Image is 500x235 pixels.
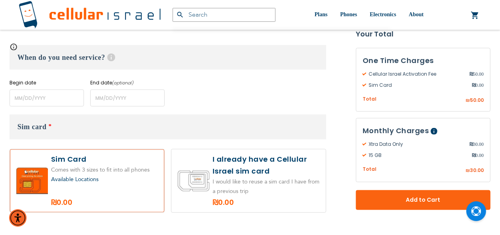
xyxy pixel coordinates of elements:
span: About [409,11,424,17]
div: Accessibility Menu [9,209,27,227]
span: Plans [315,11,328,17]
span: Add to Cart [382,196,464,204]
span: 0.00 [472,152,484,159]
span: Cellular Israel Activation Fee [363,70,470,77]
span: Sim Card [363,81,472,88]
span: ₪ [470,141,473,148]
span: 50.00 [470,96,484,103]
input: MM/DD/YYYY [90,90,165,107]
label: Begin date [10,79,84,86]
button: Add to Cart [356,190,490,210]
img: Cellular Israel Logo [19,1,161,29]
span: ₪ [466,97,470,104]
span: 0.00 [472,81,484,88]
label: End date [90,79,165,86]
a: Available Locations [51,176,99,183]
i: (optional) [112,80,134,86]
span: ₪ [472,152,475,159]
span: 30.00 [470,141,484,148]
span: 50.00 [470,70,484,77]
h3: When do you need service? [10,45,326,70]
span: ₪ [466,167,470,174]
span: ₪ [470,70,473,77]
span: 15 GB [363,152,472,159]
strong: Your Total [356,28,490,40]
h3: One Time Charges [363,54,484,66]
span: Monthly Charges [363,126,429,136]
span: 30.00 [470,167,484,174]
span: Total [363,95,376,103]
input: Search [173,8,276,22]
span: ₪ [472,81,475,88]
input: MM/DD/YYYY [10,90,84,107]
span: Help [107,53,115,61]
span: Sim card [17,123,47,131]
span: Total [363,166,376,173]
span: Help [431,128,437,135]
span: Electronics [370,11,396,17]
span: Xtra Data Only [363,141,470,148]
span: Phones [340,11,357,17]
